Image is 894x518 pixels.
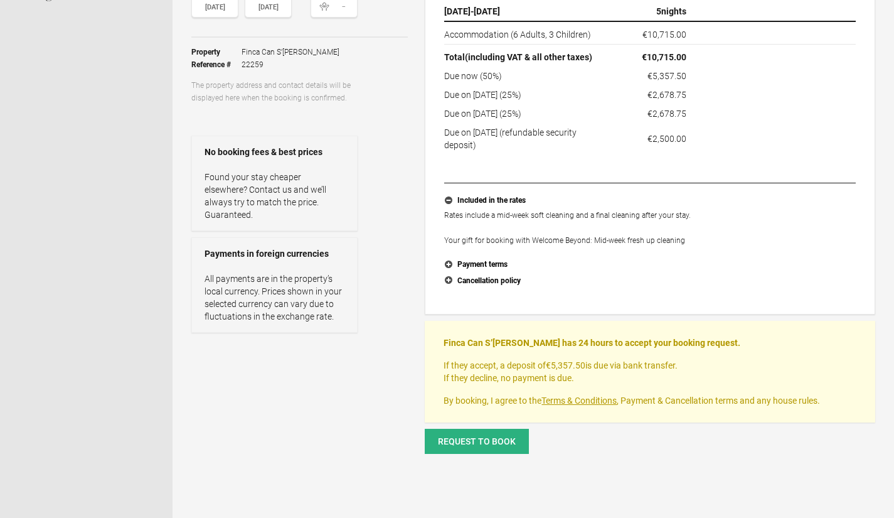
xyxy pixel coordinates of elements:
[474,6,500,16] span: [DATE]
[444,273,856,289] button: Cancellation policy
[444,85,609,104] td: Due on [DATE] (25%)
[444,338,740,348] strong: Finca Can S’[PERSON_NAME] has 24 hours to accept your booking request.
[465,52,592,62] span: (including VAT & all other taxes)
[444,359,856,384] p: If they accept, a deposit of is due via bank transfer. If they decline, no payment is due.
[205,146,344,158] strong: No booking fees & best prices
[642,52,686,62] flynt-currency: €10,715.00
[444,6,471,16] span: [DATE]
[656,6,661,16] span: 5
[444,123,609,151] td: Due on [DATE] (refundable security deposit)
[444,2,609,21] th: -
[609,2,691,21] th: nights
[425,429,529,454] button: Request to book
[205,247,344,260] strong: Payments in foreign currencies
[444,209,856,247] p: Rates include a mid-week soft cleaning and a final cleaning after your stay. Your gift for bookin...
[546,360,585,370] flynt-currency: €5,357.50
[647,109,686,119] flynt-currency: €2,678.75
[191,79,358,104] p: The property address and contact details will be displayed here when the booking is confirmed.
[195,1,235,14] div: [DATE]
[205,171,344,221] p: Found your stay cheaper elsewhere? Contact us and we’ll always try to match the price. Guaranteed.
[647,71,686,81] flynt-currency: €5,357.50
[647,90,686,100] flynt-currency: €2,678.75
[444,394,856,407] p: By booking, I agree to the , Payment & Cancellation terms and any house rules.
[647,134,686,144] flynt-currency: €2,500.00
[444,67,609,85] td: Due now (50%)
[444,104,609,123] td: Due on [DATE] (25%)
[242,46,339,58] span: Finca Can S’[PERSON_NAME]
[444,21,609,45] td: Accommodation (6 Adults, 3 Children)
[444,257,856,273] button: Payment terms
[191,58,242,71] strong: Reference #
[438,436,516,446] span: Request to book
[205,272,344,323] p: All payments are in the property’s local currency. Prices shown in your selected currency can var...
[191,46,242,58] strong: Property
[444,45,609,67] th: Total
[248,1,288,14] div: [DATE]
[642,30,686,40] flynt-currency: €10,715.00
[444,193,856,209] button: Included in the rates
[541,396,617,406] a: Terms & Conditions
[242,58,339,71] span: 22259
